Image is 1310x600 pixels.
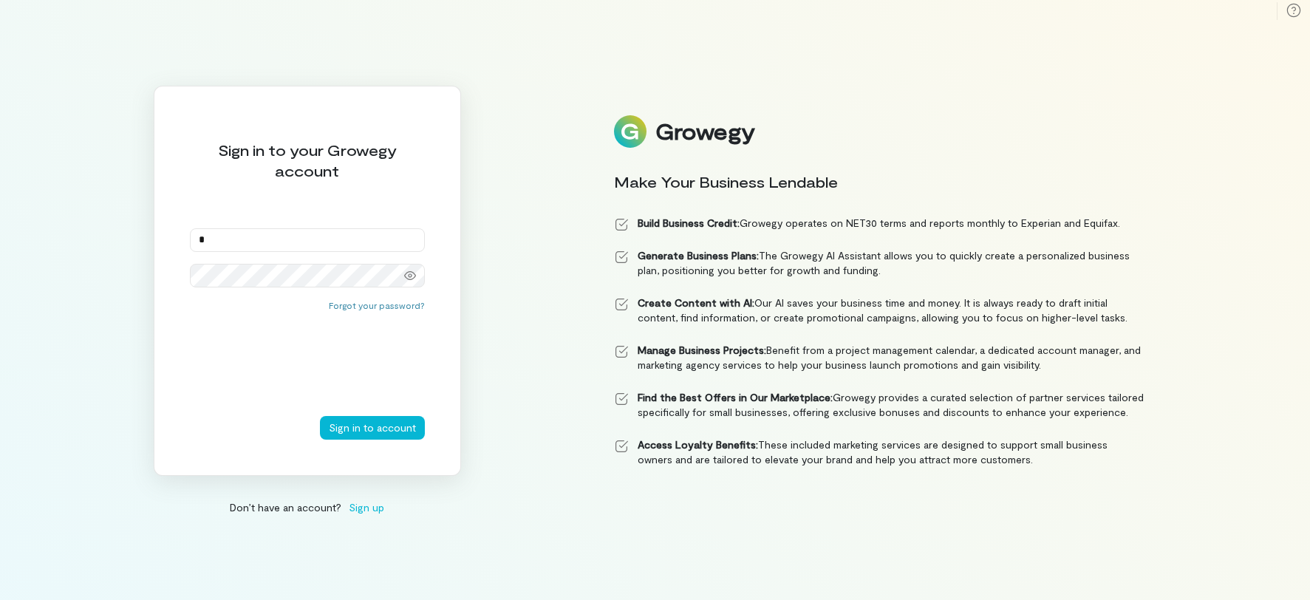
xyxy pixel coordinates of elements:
strong: Build Business Credit: [638,217,740,229]
strong: Find the Best Offers in Our Marketplace: [638,391,833,403]
div: Make Your Business Lendable [614,171,1144,192]
strong: Manage Business Projects: [638,344,766,356]
li: Benefit from a project management calendar, a dedicated account manager, and marketing agency ser... [614,343,1144,372]
strong: Create Content with AI: [638,296,754,309]
strong: Generate Business Plans: [638,249,759,262]
strong: Access Loyalty Benefits: [638,438,758,451]
li: Growegy operates on NET30 terms and reports monthly to Experian and Equifax. [614,216,1144,231]
li: Growegy provides a curated selection of partner services tailored specifically for small business... [614,390,1144,420]
button: Forgot your password? [329,299,425,311]
span: Sign up [349,500,384,515]
button: Sign in to account [320,416,425,440]
div: Don’t have an account? [154,500,461,515]
li: Our AI saves your business time and money. It is always ready to draft initial content, find info... [614,296,1144,325]
div: Growegy [655,119,754,144]
img: Logo [614,115,647,148]
li: These included marketing services are designed to support small business owners and are tailored ... [614,437,1144,467]
div: Sign in to your Growegy account [190,140,425,181]
li: The Growegy AI Assistant allows you to quickly create a personalized business plan, positioning y... [614,248,1144,278]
